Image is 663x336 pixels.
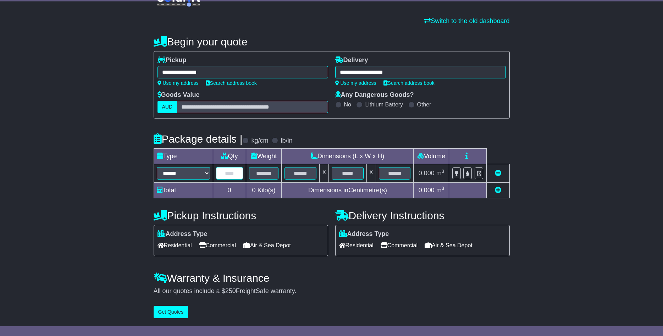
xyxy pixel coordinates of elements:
label: Pickup [158,56,187,64]
span: Residential [339,240,374,251]
span: Air & Sea Depot [425,240,473,251]
label: No [344,101,351,108]
label: Address Type [339,230,389,238]
td: Weight [246,149,282,164]
td: Total [154,183,213,198]
h4: Package details | [154,133,243,145]
span: Residential [158,240,192,251]
sup: 3 [442,169,444,174]
td: Type [154,149,213,164]
span: 0.000 [419,187,435,194]
td: Qty [213,149,246,164]
a: Use my address [335,80,376,86]
td: x [320,164,329,183]
span: 0.000 [419,170,435,177]
h4: Warranty & Insurance [154,272,510,284]
sup: 3 [442,186,444,191]
h4: Delivery Instructions [335,210,510,221]
span: Commercial [199,240,236,251]
span: m [436,170,444,177]
label: lb/in [281,137,292,145]
label: Any Dangerous Goods? [335,91,414,99]
span: Air & Sea Depot [243,240,291,251]
h4: Pickup Instructions [154,210,328,221]
td: 0 [213,183,246,198]
a: Switch to the old dashboard [424,17,509,24]
div: All our quotes include a $ FreightSafe warranty. [154,287,510,295]
label: Other [417,101,431,108]
span: Commercial [381,240,418,251]
h4: Begin your quote [154,36,510,48]
td: Kilo(s) [246,183,282,198]
label: kg/cm [251,137,268,145]
a: Search address book [383,80,435,86]
button: Get Quotes [154,306,188,318]
span: m [436,187,444,194]
label: Goods Value [158,91,200,99]
td: x [366,164,376,183]
label: AUD [158,101,177,113]
td: Dimensions in Centimetre(s) [282,183,414,198]
a: Search address book [206,80,257,86]
td: Volume [414,149,449,164]
label: Address Type [158,230,208,238]
a: Use my address [158,80,199,86]
span: 0 [252,187,255,194]
a: Add new item [495,187,501,194]
span: 250 [225,287,236,294]
label: Lithium Battery [365,101,403,108]
label: Delivery [335,56,368,64]
a: Remove this item [495,170,501,177]
td: Dimensions (L x W x H) [282,149,414,164]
